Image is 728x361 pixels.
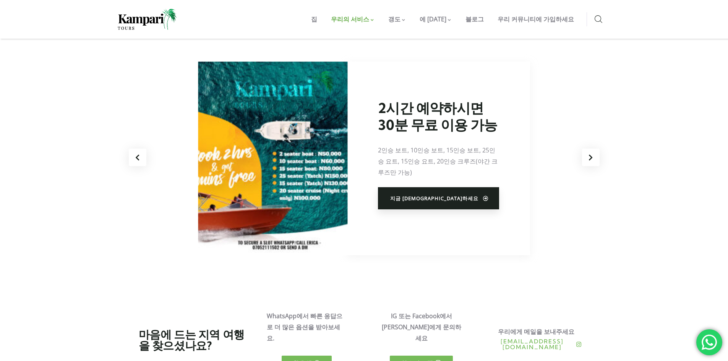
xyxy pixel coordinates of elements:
[420,15,446,23] font: 에 [DATE]
[378,146,498,176] font: 2인승 보트, 10인승 보트, 15인승 보트, 25인승 요트, 15인승 요트, 20인승 크루즈(야간 크루즈만 가능)
[696,329,722,355] div: '채팅
[198,62,347,255] img: 2시간 예약하시면 30분 무료 이용 가능
[498,327,574,336] font: 우리에게 메일을 보내주세요
[129,149,146,166] div: 이전 슬라이드
[378,187,499,209] a: 지금 [DEMOGRAPHIC_DATA]하세요
[465,15,484,23] font: 블로그
[382,312,461,342] font: IG 또는 Facebook에서 [PERSON_NAME]에게 문의하세요
[582,149,600,166] div: 다음 슬라이드
[139,328,245,352] font: 마음에 드는 지역 여행을 찾으셨나요?
[331,15,369,23] font: 우리의 서비스
[118,9,177,30] img: 집
[378,99,498,133] font: 2시간 예약하시면 30분 무료 이용 가능
[479,334,593,354] a: [EMAIL_ADDRESS][DOMAIN_NAME]
[267,312,342,342] font: WhatsApp에서 빠른 응답으로 더 많은 옵션을 받아보세요.
[311,15,317,23] font: 집
[390,195,478,202] font: 지금 [DEMOGRAPHIC_DATA]하세요
[139,54,590,263] div: 2 / 4
[501,338,564,351] font: [EMAIL_ADDRESS][DOMAIN_NAME]
[388,15,400,23] font: 갱도
[498,15,574,23] font: 우리 커뮤니티에 가입하세요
